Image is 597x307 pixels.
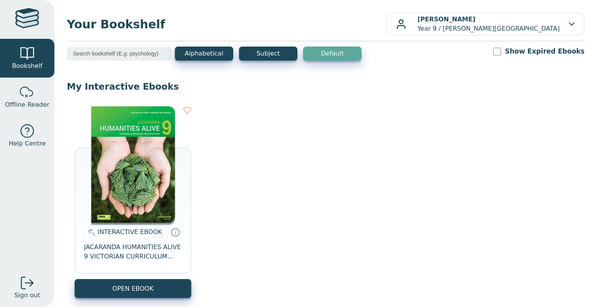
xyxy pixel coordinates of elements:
[171,227,180,237] a: Interactive eBooks are accessed online via the publisher’s portal. They contain interactive resou...
[67,16,386,33] span: Your Bookshelf
[239,47,297,61] button: Subject
[75,279,191,298] button: OPEN EBOOK
[417,15,560,33] p: Year 9 / [PERSON_NAME][GEOGRAPHIC_DATA]
[67,81,585,92] p: My Interactive Ebooks
[505,47,585,56] label: Show Expired Ebooks
[175,47,233,61] button: Alphabetical
[84,243,182,261] span: JACARANDA HUMANITIES ALIVE 9 VICTORIAN CURRICULUM LEARNON EBOOK 2E
[86,228,96,237] img: interactive.svg
[303,47,361,61] button: Default
[417,16,475,23] b: [PERSON_NAME]
[98,228,162,236] span: INTERACTIVE EBOOK
[14,291,40,300] span: Sign out
[91,106,175,223] img: 077f7911-7c91-e911-a97e-0272d098c78b.jpg
[12,61,42,71] span: Bookshelf
[9,139,45,148] span: Help Centre
[5,100,49,109] span: Offline Reader
[386,12,585,36] button: [PERSON_NAME]Year 9 / [PERSON_NAME][GEOGRAPHIC_DATA]
[67,47,172,61] input: Search bookshelf (E.g: psychology)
